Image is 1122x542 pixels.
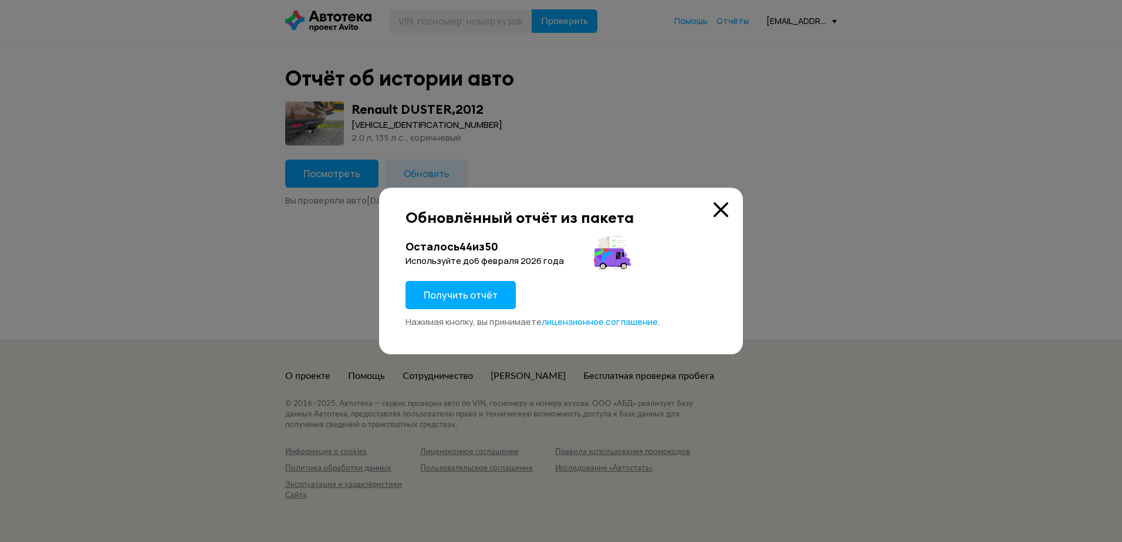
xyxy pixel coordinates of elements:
div: Используйте до 6 февраля 2026 года [405,255,717,267]
span: Получить отчёт [424,289,498,302]
div: Осталось 44 из 50 [405,239,717,254]
div: Обновлённый отчёт из пакета [405,208,717,226]
button: Получить отчёт [405,281,516,309]
a: лицензионное соглашение [542,316,658,328]
span: Нажимая кнопку, вы принимаете . [405,316,660,328]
